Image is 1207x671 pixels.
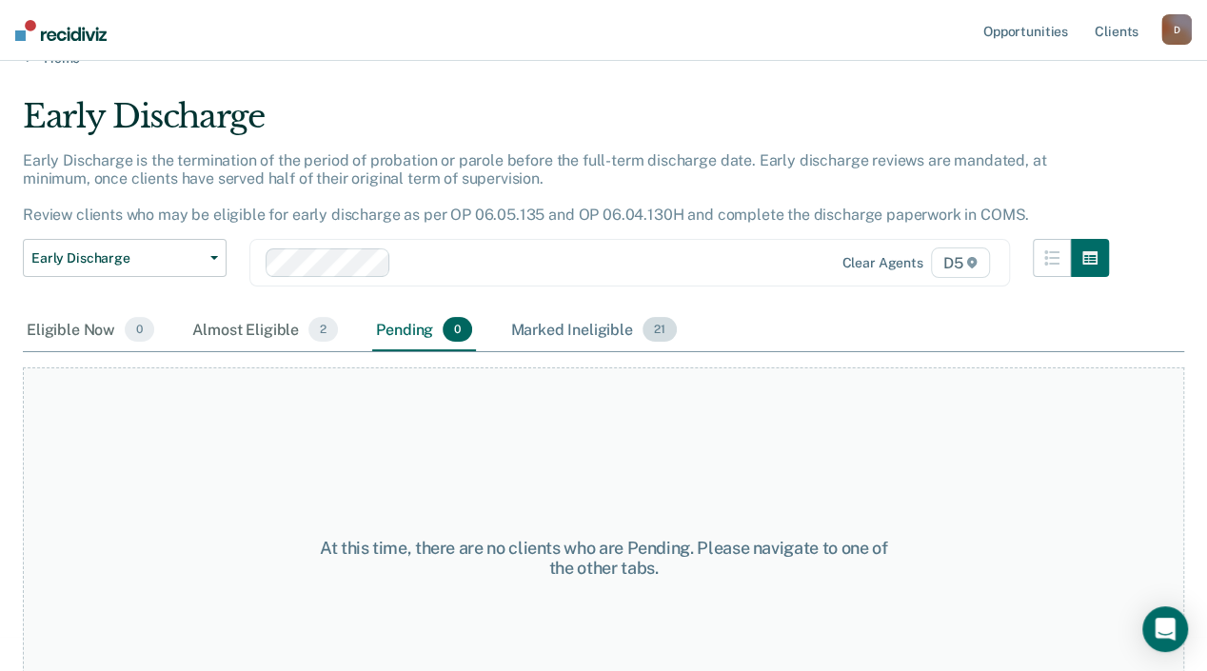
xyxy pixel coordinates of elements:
[188,309,342,351] div: Almost Eligible2
[1161,14,1192,45] button: D
[23,239,227,277] button: Early Discharge
[125,317,154,342] span: 0
[314,538,894,579] div: At this time, there are no clients who are Pending. Please navigate to one of the other tabs.
[308,317,338,342] span: 2
[1142,606,1188,652] div: Open Intercom Messenger
[372,309,476,351] div: Pending0
[15,20,107,41] img: Recidiviz
[931,247,991,278] span: D5
[443,317,472,342] span: 0
[23,151,1046,225] p: Early Discharge is the termination of the period of probation or parole before the full-term disc...
[23,97,1109,151] div: Early Discharge
[643,317,677,342] span: 21
[31,250,203,266] span: Early Discharge
[23,309,158,351] div: Eligible Now0
[841,255,922,271] div: Clear agents
[506,309,680,351] div: Marked Ineligible21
